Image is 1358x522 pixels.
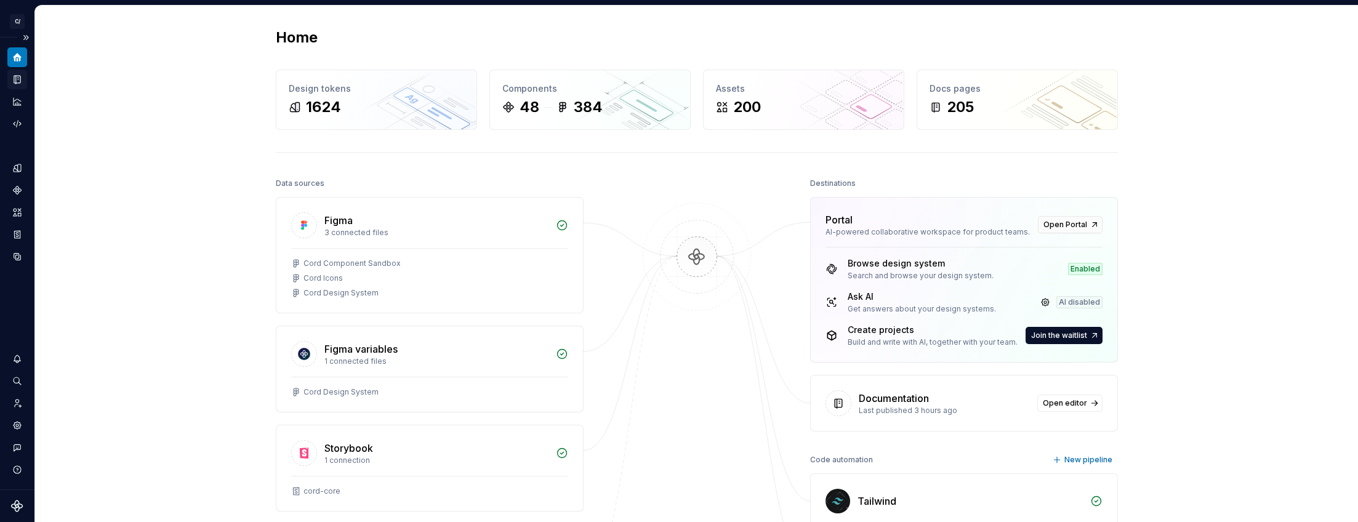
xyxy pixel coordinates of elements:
div: Enabled [1068,263,1103,275]
h2: Home [276,28,318,47]
a: Docs pages205 [917,70,1118,130]
div: Search and browse your design system. [848,271,994,281]
div: cord-core [303,486,340,496]
div: Figma [324,213,353,228]
div: Figma variables [324,342,398,356]
div: Assets [716,82,891,95]
svg: Supernova Logo [11,500,23,512]
span: New pipeline [1064,455,1112,465]
span: Open Portal [1043,220,1087,230]
div: Cord Component Sandbox [303,259,401,268]
a: Open editor [1037,395,1103,412]
a: Components [7,180,27,200]
div: Docs pages [930,82,1105,95]
a: Figma3 connected filesCord Component SandboxCord IconsCord Design System [276,197,584,313]
div: Cord Design System [303,288,379,298]
div: Data sources [276,175,324,192]
div: 384 [574,97,603,117]
div: Cord Icons [303,273,343,283]
div: C/ [10,14,25,29]
a: Assets [7,203,27,222]
a: Assets200 [703,70,904,130]
div: 1 connection [324,456,548,465]
div: Documentation [859,391,929,406]
a: Settings [7,416,27,435]
a: Invite team [7,393,27,413]
div: Build and write with AI, together with your team. [848,337,1018,347]
div: Design tokens [289,82,464,95]
div: Browse design system [848,257,994,270]
a: Components48384 [489,70,691,130]
div: Storybook [324,441,373,456]
div: 3 connected files [324,228,548,238]
a: Storybook1 connectioncord-core [276,425,584,512]
div: 200 [733,97,761,117]
div: Components [502,82,678,95]
button: Join the waitlist [1026,327,1103,344]
div: Create projects [848,324,1018,336]
span: Open editor [1043,398,1087,408]
div: Last published 3 hours ago [859,406,1030,416]
a: Code automation [7,114,27,134]
div: Cord Design System [303,387,379,397]
div: Code automation [810,451,873,468]
div: Ask AI [848,291,996,303]
a: Figma variables1 connected filesCord Design System [276,326,584,412]
a: Design tokens1624 [276,70,477,130]
button: Search ⌘K [7,371,27,391]
div: Destinations [810,175,856,192]
div: Portal [826,212,853,227]
div: Tailwind [858,494,896,508]
div: Get answers about your design systems. [848,304,996,314]
button: Expand sidebar [17,29,34,46]
div: AI-powered collaborative workspace for product teams. [826,227,1031,237]
div: AI disabled [1056,296,1103,308]
a: Open Portal [1038,216,1103,233]
span: Join the waitlist [1031,331,1087,340]
div: 1 connected files [324,356,548,366]
button: Notifications [7,349,27,369]
div: 48 [520,97,539,117]
a: Data sources [7,247,27,267]
div: 205 [947,97,974,117]
a: Analytics [7,92,27,111]
button: C/ [2,8,32,34]
button: Contact support [7,438,27,457]
button: New pipeline [1049,451,1118,468]
a: Storybook stories [7,225,27,244]
div: 1624 [306,97,341,117]
a: Documentation [7,70,27,89]
a: Home [7,47,27,67]
a: Design tokens [7,158,27,178]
